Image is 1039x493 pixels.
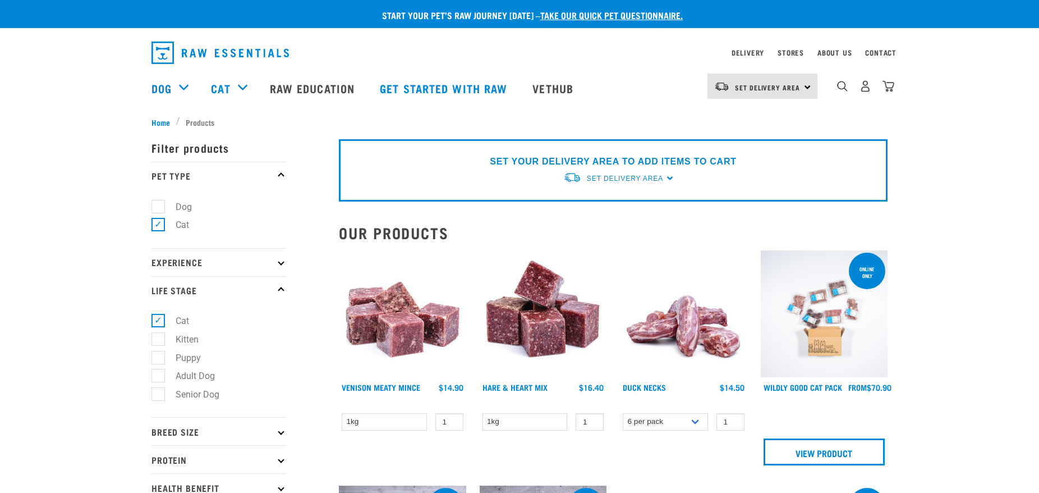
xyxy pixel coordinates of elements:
[761,250,888,378] img: Cat 0 2sec
[764,385,842,389] a: Wildly Good Cat Pack
[151,417,286,445] p: Breed Size
[865,51,897,54] a: Contact
[158,369,219,383] label: Adult Dog
[211,80,230,97] a: Cat
[540,12,683,17] a: take our quick pet questionnaire.
[151,42,289,64] img: Raw Essentials Logo
[859,80,871,92] img: user.png
[490,155,736,168] p: SET YOUR DELIVERY AREA TO ADD ITEMS TO CART
[735,85,800,89] span: Set Delivery Area
[817,51,852,54] a: About Us
[339,250,466,378] img: 1117 Venison Meat Mince 01
[151,116,170,128] span: Home
[521,66,587,111] a: Vethub
[732,51,764,54] a: Delivery
[764,439,885,465] a: View Product
[151,445,286,473] p: Protein
[435,413,463,431] input: 1
[587,175,663,182] span: Set Delivery Area
[158,218,194,232] label: Cat
[882,80,894,92] img: home-icon@2x.png
[339,224,888,241] h2: Our Products
[369,66,521,111] a: Get started with Raw
[158,351,205,365] label: Puppy
[439,383,463,392] div: $14.90
[623,385,666,389] a: Duck Necks
[151,248,286,276] p: Experience
[158,314,194,328] label: Cat
[848,385,867,389] span: FROM
[158,332,203,346] label: Kitten
[620,250,747,378] img: Pile Of Duck Necks For Pets
[579,383,604,392] div: $16.40
[576,413,604,431] input: 1
[563,172,581,184] img: van-moving.png
[259,66,369,111] a: Raw Education
[716,413,744,431] input: 1
[158,200,196,214] label: Dog
[142,37,897,69] nav: dropdown navigation
[151,116,176,128] a: Home
[151,276,286,304] p: Life Stage
[151,134,286,162] p: Filter products
[720,383,744,392] div: $14.50
[837,81,848,92] img: home-icon-1@2x.png
[849,261,885,284] div: ONLINE ONLY
[778,51,804,54] a: Stores
[480,250,607,378] img: Pile Of Cubed Hare Heart For Pets
[714,81,729,92] img: van-moving.png
[482,385,548,389] a: Hare & Heart Mix
[158,387,224,401] label: Senior Dog
[342,385,420,389] a: Venison Meaty Mince
[848,383,891,392] div: $70.90
[151,116,888,128] nav: breadcrumbs
[151,162,286,190] p: Pet Type
[151,80,172,97] a: Dog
